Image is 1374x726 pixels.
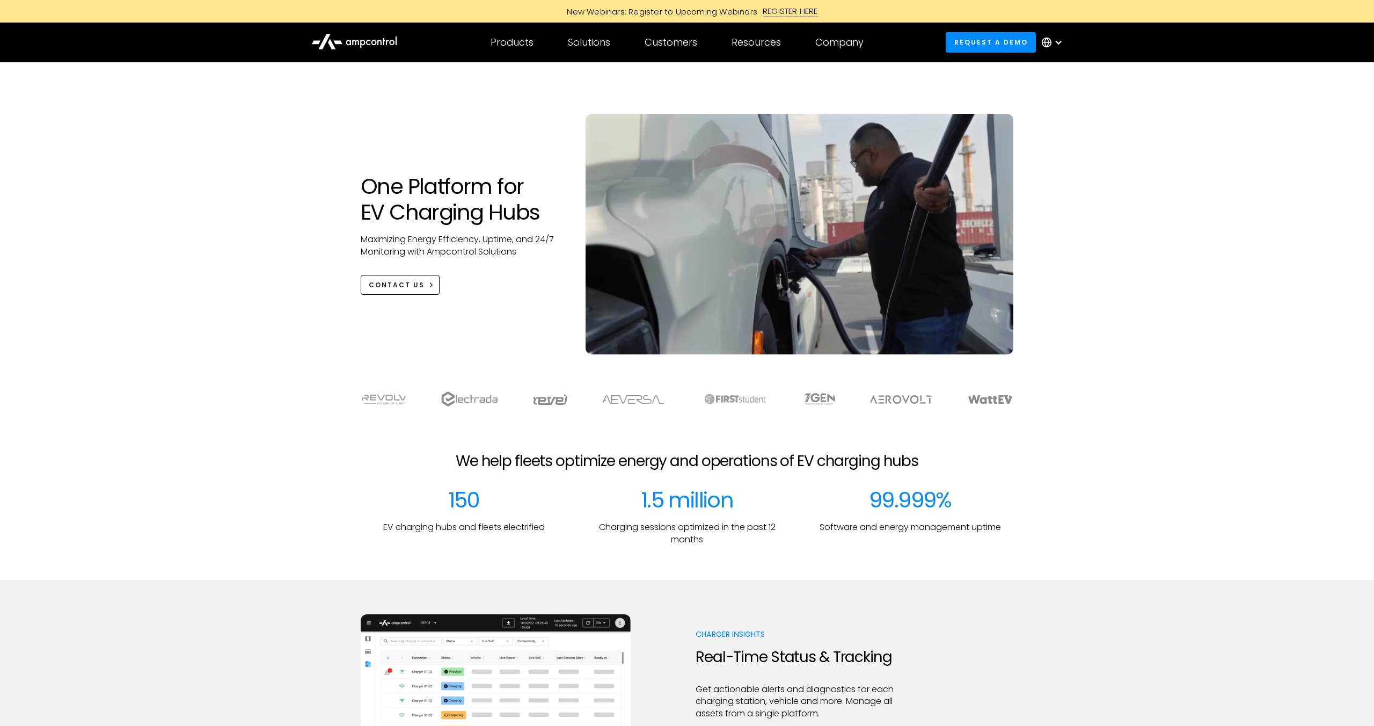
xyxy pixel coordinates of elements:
div: 150 [448,487,479,513]
p: Maximizing Energy Efficiency, Uptime, and 24/7 Monitoring with Ampcontrol Solutions [361,234,564,258]
div: 99.999% [869,487,952,513]
p: Software and energy management uptime [820,521,1001,533]
div: Company [815,37,864,48]
img: WattEV logo [968,395,1013,404]
div: CONTACT US [369,280,425,290]
div: Resources [732,37,781,48]
div: Solutions [568,37,610,48]
img: electrada logo [441,391,498,406]
div: Customers [645,37,697,48]
h2: Real-Time Status & Tracking [696,648,902,666]
p: Charger Insights [696,629,902,640]
div: Products [491,37,533,48]
div: New Webinars: Register to Upcoming Webinars [556,6,763,17]
a: Request a demo [946,32,1036,52]
p: Charging sessions optimized in the past 12 months [584,521,790,546]
div: 1.5 million [641,487,733,513]
a: New Webinars: Register to Upcoming WebinarsREGISTER HERE [445,5,929,17]
h2: We help fleets optimize energy and operations of EV charging hubs [456,452,918,470]
p: EV charging hubs and fleets electrified [383,521,545,533]
h1: One Platform for EV Charging Hubs [361,173,564,225]
img: Aerovolt Logo [869,395,933,404]
a: CONTACT US [361,275,440,295]
div: REGISTER HERE [763,5,818,17]
p: Get actionable alerts and diagnostics for each charging station, vehicle and more. Manage all ass... [696,684,902,720]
